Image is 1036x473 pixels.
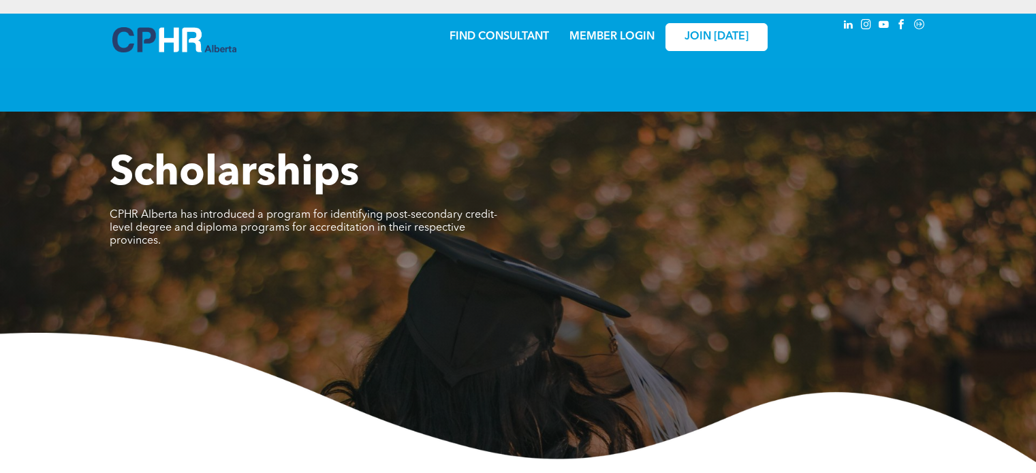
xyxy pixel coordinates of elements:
a: youtube [877,17,892,35]
a: linkedin [841,17,856,35]
a: Social network [912,17,927,35]
span: CPHR Alberta has introduced a program for identifying post-secondary credit-level degree and dipl... [110,210,497,246]
span: JOIN [DATE] [685,31,749,44]
a: JOIN [DATE] [665,23,768,51]
span: Scholarships [110,154,359,195]
a: MEMBER LOGIN [569,31,655,42]
a: instagram [859,17,874,35]
a: facebook [894,17,909,35]
a: FIND CONSULTANT [450,31,549,42]
img: A blue and white logo for cp alberta [112,27,236,52]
